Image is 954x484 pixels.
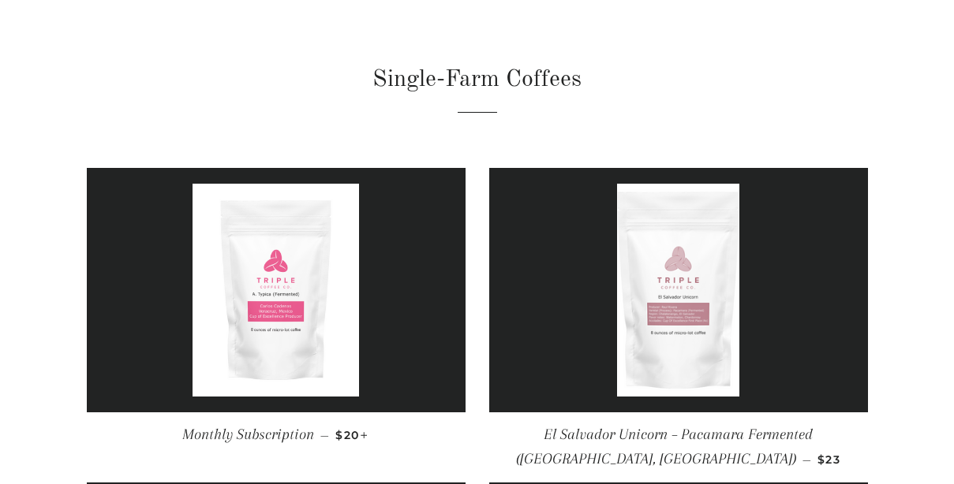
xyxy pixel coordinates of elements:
img: El Salvador Unicorn – Pacamara Fermented (Chalatenango, El Salvador) [617,184,739,397]
img: Monthly Subscription [193,184,359,397]
span: Monthly Subscription [182,426,314,443]
span: El Salvador Unicorn – Pacamara Fermented ([GEOGRAPHIC_DATA], [GEOGRAPHIC_DATA]) [516,426,813,467]
span: — [320,428,329,442]
span: $23 [817,452,840,467]
span: — [802,452,811,467]
a: Monthly Subscription — $20 [87,412,466,457]
a: El Salvador Unicorn – Pacamara Fermented (Chalatenango, El Salvador) [489,168,868,412]
span: $20 [335,428,369,442]
a: El Salvador Unicorn – Pacamara Fermented ([GEOGRAPHIC_DATA], [GEOGRAPHIC_DATA]) — $23 [489,412,868,482]
a: Monthly Subscription [87,168,466,412]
